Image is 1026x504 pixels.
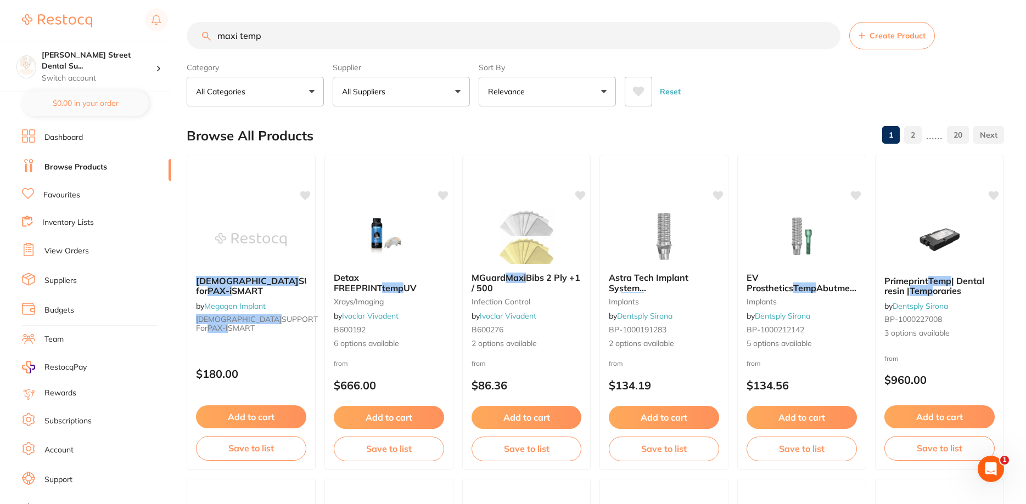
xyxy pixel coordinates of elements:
h2: Browse All Products [187,128,313,144]
span: 2 options available [609,338,719,349]
button: Add to cart [884,405,995,428]
em: PAX-i [208,323,228,333]
img: RestocqPay [22,361,35,373]
span: from [334,359,348,367]
button: Add to cart [472,406,582,429]
button: Save to list [609,437,719,461]
a: Dashboard [44,132,83,143]
a: Megagen Implant [204,301,266,311]
span: B600276 [472,325,503,335]
input: Search Products [187,22,840,49]
small: xrays/imaging [334,297,444,306]
a: Dentsply Sirona [893,301,948,311]
a: Dentsply Sirona [617,311,672,321]
a: Team [44,334,64,345]
p: $134.19 [609,379,719,392]
p: $86.36 [472,379,582,392]
a: Restocq Logo [22,8,92,33]
span: Detax FREEPRINT [334,272,382,293]
span: SMART [228,323,255,333]
span: RestocqPay [44,362,87,373]
a: 2 [904,124,922,146]
span: SMART [232,285,263,296]
span: MGuard [472,272,506,283]
span: 6 options available [334,338,444,349]
label: Sort By [479,63,616,72]
button: Add to cart [196,405,306,428]
img: Dawson Street Dental Surgery [17,56,36,75]
p: All Suppliers [342,86,390,97]
small: implants [747,297,857,306]
span: from [472,359,486,367]
b: MGuard Maxi Bibs 2 Ply +1 / 500 [472,273,582,293]
span: | Dental resin | [884,275,984,296]
span: UV [403,282,417,293]
a: Ivoclar Vivadent [480,311,536,321]
span: SUPPORT for [196,275,341,296]
em: Temp [793,282,816,293]
span: from [747,359,761,367]
span: BP-1000227008 [884,314,942,324]
span: Create Product [870,31,926,40]
a: 20 [947,124,969,146]
img: EV Prosthetics Temp Abutment EV [766,209,838,264]
img: MGuard Maxi Bibs 2 Ply +1 / 500 [491,209,562,264]
a: Suppliers [44,275,77,286]
img: Astra Tech Implant System EV Temp Abutment Profile EV [629,209,700,264]
span: oraries [933,285,961,296]
em: Temp [621,292,644,303]
span: EV Prosthetics [747,272,793,293]
img: TEMPLE SUPPORT for PAX-i SMART [215,212,287,267]
span: 2 options available [472,338,582,349]
img: Detax FREEPRINT temp UV [353,209,424,264]
em: [DEMOGRAPHIC_DATA] [196,314,282,324]
label: Supplier [333,63,470,72]
button: Save to list [196,436,306,460]
em: Temp [928,275,951,286]
span: by [884,301,948,311]
button: $0.00 in your order [22,90,149,116]
p: Relevance [488,86,529,97]
span: Astra Tech Implant System EV [609,272,688,303]
a: Browse Products [44,162,107,173]
a: RestocqPay [22,361,87,373]
button: Reset [657,77,684,106]
label: Category [187,63,324,72]
button: Save to list [334,437,444,461]
button: Save to list [747,437,857,461]
span: by [472,311,536,321]
a: View Orders [44,246,89,257]
span: SUPPORT for [196,314,318,333]
b: EV Prosthetics Temp Abutment EV [747,273,857,293]
span: BP-1000191283 [609,325,666,335]
img: Primeprint Temp | Dental resin | Temporaries [904,212,975,267]
span: B600192 [334,325,366,335]
button: Create Product [849,22,935,49]
p: All Categories [196,86,250,97]
a: Support [44,474,72,485]
span: Abutment Profile EV [609,292,715,313]
span: from [884,354,899,363]
a: Dentsply Sirona [755,311,810,321]
a: Subscriptions [44,416,92,427]
button: Save to list [472,437,582,461]
button: Add to cart [334,406,444,429]
b: TEMPLE SUPPORT for PAX-i SMART [196,276,306,296]
button: Add to cart [609,406,719,429]
span: from [609,359,623,367]
span: BP-1000212142 [747,325,804,335]
a: 1 [882,124,900,146]
b: Astra Tech Implant System EV Temp Abutment Profile EV [609,273,719,293]
span: Bibs 2 Ply +1 / 500 [472,272,580,293]
em: Temp [910,285,933,296]
span: 3 options available [884,328,995,339]
span: Primeprint [884,275,928,286]
p: $180.00 [196,367,306,380]
p: ...... [926,129,943,141]
span: by [196,301,266,311]
iframe: Intercom live chat [978,456,1004,482]
a: Favourites [43,190,80,201]
p: $960.00 [884,373,995,386]
b: Primeprint Temp | Dental resin | Temporaries [884,276,995,296]
img: Restocq Logo [22,14,92,27]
